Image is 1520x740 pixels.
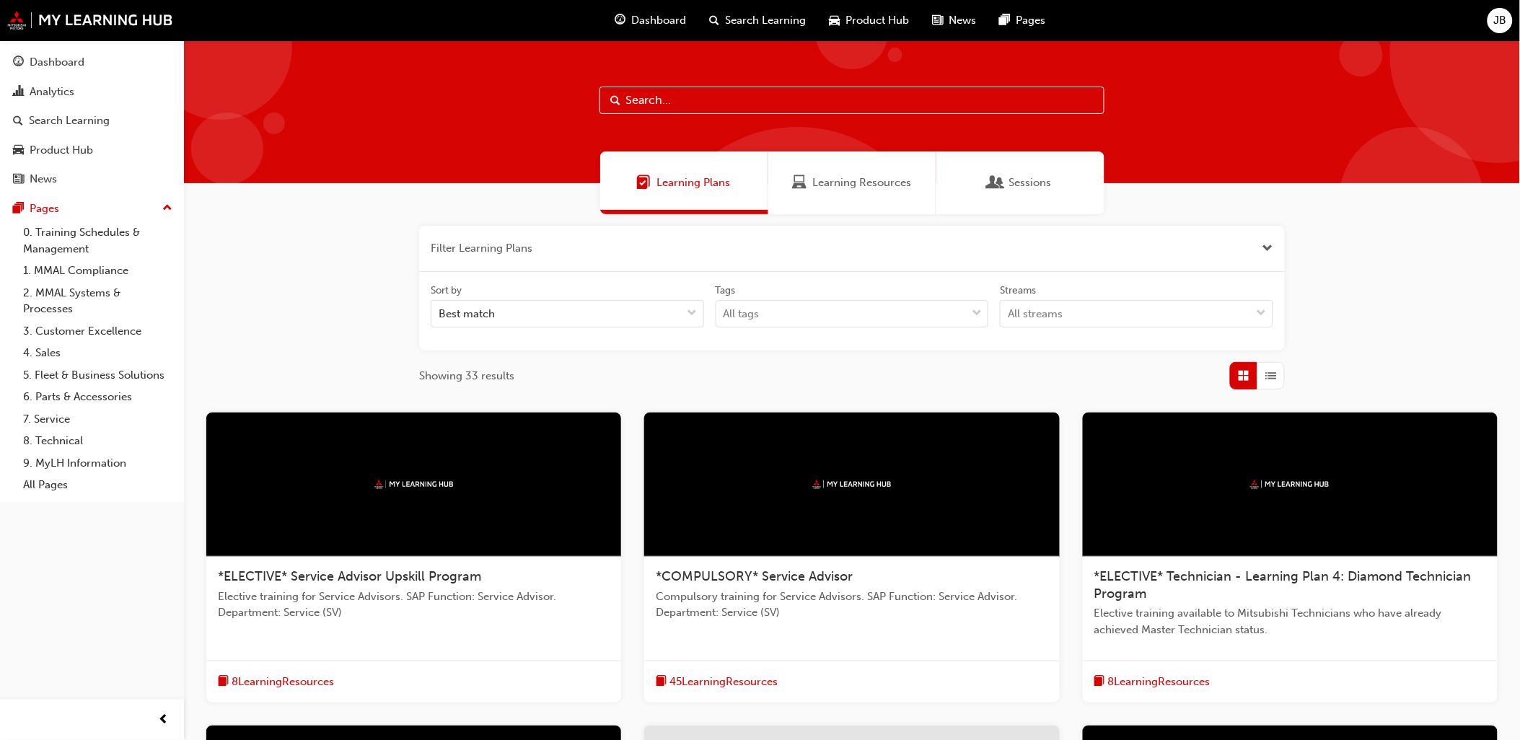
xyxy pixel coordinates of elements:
[1094,673,1105,691] span: book-icon
[632,12,687,29] span: Dashboard
[656,589,1047,621] span: Compulsory training for Service Advisors. SAP Function: Service Advisor. Department: Service (SV)
[656,673,667,691] span: book-icon
[604,6,698,35] a: guage-iconDashboard
[17,452,178,475] a: 9. MyLH Information
[656,568,853,584] span: *COMPULSORY* Service Advisor
[599,87,1104,114] input: Search...
[1262,240,1273,257] button: Close the filter
[1488,8,1513,33] button: JB
[792,175,807,191] span: Learning Resources
[218,673,334,691] button: book-icon8LearningResources
[710,12,720,30] span: search-icon
[768,151,936,214] a: Learning ResourcesLearning Resources
[206,413,621,702] a: mmal*ELECTIVE* Service Advisor Upskill ProgramElective training for Service Advisors. SAP Functio...
[687,304,698,323] span: down-icon
[936,151,1104,214] a: SessionsSessions
[13,56,24,69] span: guage-icon
[1250,480,1330,489] img: mmal
[6,137,178,164] a: Product Hub
[6,195,178,222] button: Pages
[13,144,24,157] span: car-icon
[972,304,982,323] span: down-icon
[830,12,840,30] span: car-icon
[1257,304,1267,323] span: down-icon
[232,674,334,690] span: 8 Learning Resources
[726,12,807,29] span: Search Learning
[812,480,892,489] img: mmal
[17,408,178,431] a: 7. Service
[162,199,172,218] span: up-icon
[1108,674,1211,690] span: 8 Learning Resources
[13,115,23,128] span: search-icon
[846,12,910,29] span: Product Hub
[17,474,178,496] a: All Pages
[812,175,911,191] span: Learning Resources
[13,203,24,216] span: pages-icon
[6,79,178,105] a: Analytics
[1000,283,1036,298] div: Streams
[29,113,110,129] div: Search Learning
[218,673,229,691] span: book-icon
[17,364,178,387] a: 5. Fleet & Business Solutions
[159,711,170,729] span: prev-icon
[17,386,178,408] a: 6. Parts & Accessories
[1239,368,1249,384] span: Grid
[13,173,24,186] span: news-icon
[657,175,731,191] span: Learning Plans
[17,260,178,282] a: 1. MMAL Compliance
[218,589,610,621] span: Elective training for Service Advisors. SAP Function: Service Advisor. Department: Service (SV)
[656,673,778,691] button: book-icon45LearningResources
[724,306,760,322] div: All tags
[6,107,178,134] a: Search Learning
[17,430,178,452] a: 8. Technical
[439,306,495,322] div: Best match
[1094,673,1211,691] button: book-icon8LearningResources
[644,413,1059,702] a: mmal*COMPULSORY* Service AdvisorCompulsory training for Service Advisors. SAP Function: Service A...
[600,151,768,214] a: Learning PlansLearning Plans
[716,283,989,328] label: tagOptions
[1094,605,1486,638] span: Elective training available to Mitsubishi Technicians who have already achieved Master Technician...
[669,674,778,690] span: 45 Learning Resources
[30,171,57,188] div: News
[374,480,454,489] img: mmal
[30,54,84,71] div: Dashboard
[1016,12,1046,29] span: Pages
[1009,175,1052,191] span: Sessions
[431,283,462,298] div: Sort by
[13,86,24,99] span: chart-icon
[1094,568,1472,602] span: *ELECTIVE* Technician - Learning Plan 4: Diamond Technician Program
[1000,12,1011,30] span: pages-icon
[615,12,626,30] span: guage-icon
[17,320,178,343] a: 3. Customer Excellence
[1494,12,1507,29] span: JB
[921,6,988,35] a: news-iconNews
[933,12,944,30] span: news-icon
[988,6,1058,35] a: pages-iconPages
[7,11,173,30] img: mmal
[17,342,178,364] a: 4. Sales
[637,175,651,191] span: Learning Plans
[1083,413,1498,702] a: mmal*ELECTIVE* Technician - Learning Plan 4: Diamond Technician ProgramElective training availabl...
[17,221,178,260] a: 0. Training Schedules & Management
[989,175,1003,191] span: Sessions
[949,12,977,29] span: News
[30,201,59,217] div: Pages
[6,49,178,76] a: Dashboard
[6,46,178,195] button: DashboardAnalyticsSearch LearningProduct HubNews
[1266,368,1277,384] span: List
[698,6,818,35] a: search-iconSearch Learning
[17,282,178,320] a: 2. MMAL Systems & Processes
[1008,306,1063,322] div: All streams
[6,166,178,193] a: News
[30,142,93,159] div: Product Hub
[218,568,481,584] span: *ELECTIVE* Service Advisor Upskill Program
[716,283,736,298] div: Tags
[419,368,514,384] span: Showing 33 results
[818,6,921,35] a: car-iconProduct Hub
[610,92,620,109] span: Search
[30,84,74,100] div: Analytics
